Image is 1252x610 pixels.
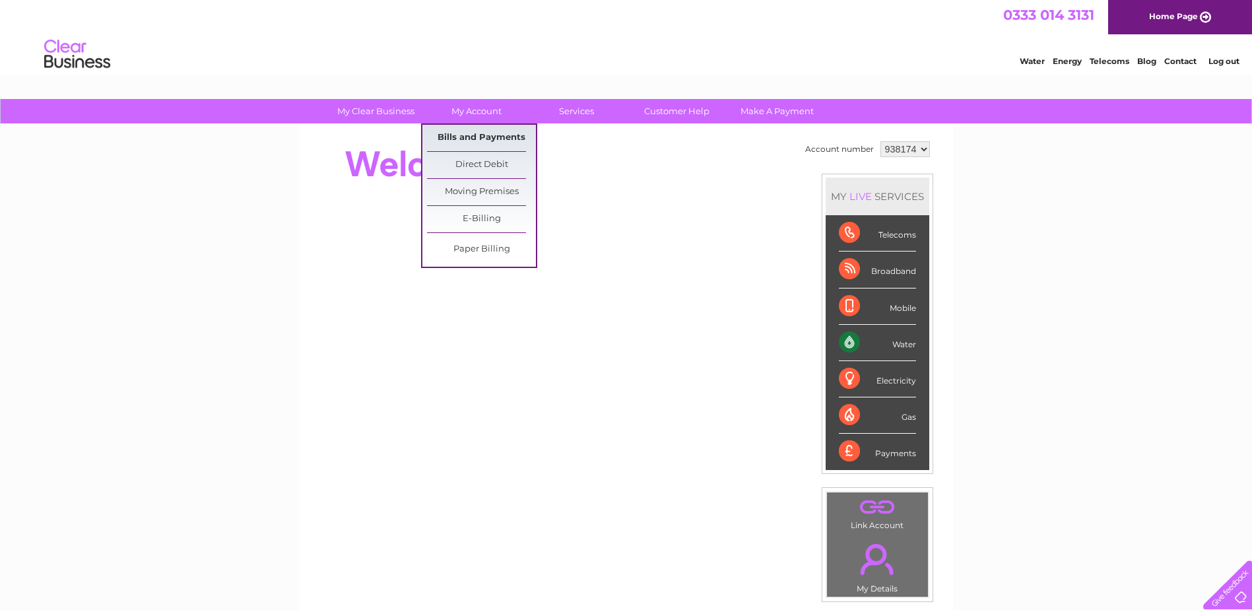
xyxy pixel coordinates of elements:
[1020,56,1045,66] a: Water
[826,178,929,215] div: MY SERVICES
[427,179,536,205] a: Moving Premises
[830,536,925,582] a: .
[826,533,929,597] td: My Details
[422,99,531,123] a: My Account
[1053,56,1082,66] a: Energy
[44,34,111,75] img: logo.png
[321,99,430,123] a: My Clear Business
[802,138,877,160] td: Account number
[1208,56,1239,66] a: Log out
[839,215,916,252] div: Telecoms
[522,99,631,123] a: Services
[1164,56,1197,66] a: Contact
[1090,56,1129,66] a: Telecoms
[427,125,536,151] a: Bills and Payments
[839,434,916,469] div: Payments
[839,361,916,397] div: Electricity
[839,397,916,434] div: Gas
[427,236,536,263] a: Paper Billing
[839,288,916,325] div: Mobile
[723,99,832,123] a: Make A Payment
[427,206,536,232] a: E-Billing
[830,496,925,519] a: .
[1137,56,1156,66] a: Blog
[847,190,874,203] div: LIVE
[839,252,916,288] div: Broadband
[427,152,536,178] a: Direct Debit
[826,492,929,533] td: Link Account
[1003,7,1094,23] a: 0333 014 3131
[622,99,731,123] a: Customer Help
[315,7,939,64] div: Clear Business is a trading name of Verastar Limited (registered in [GEOGRAPHIC_DATA] No. 3667643...
[839,325,916,361] div: Water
